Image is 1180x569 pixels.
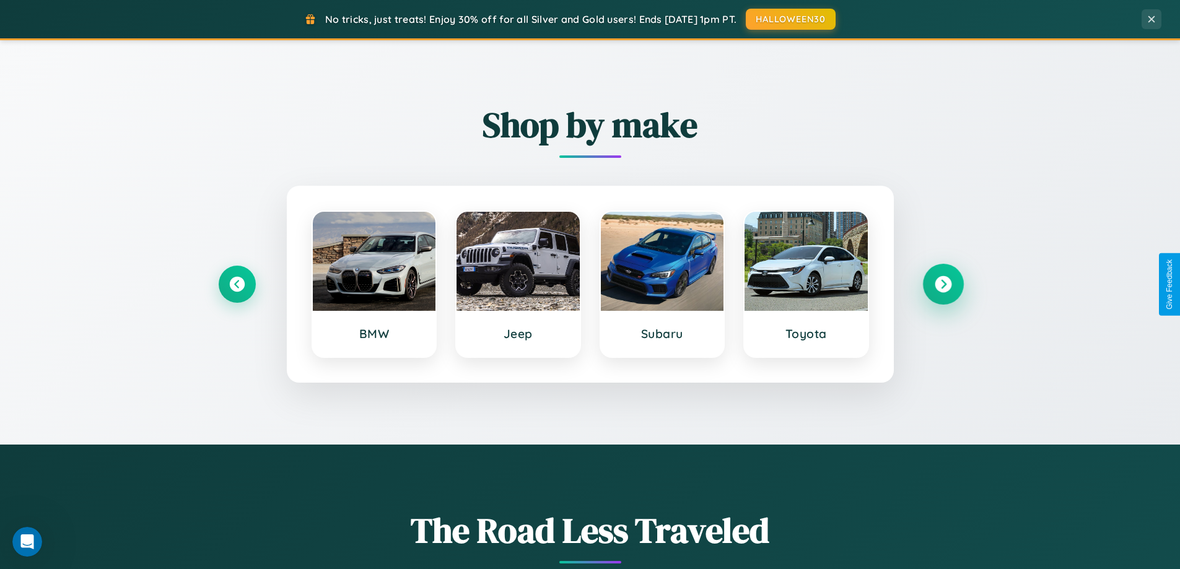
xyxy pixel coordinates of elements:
h3: Subaru [613,326,712,341]
button: HALLOWEEN30 [746,9,836,30]
h1: The Road Less Traveled [219,506,962,554]
h2: Shop by make [219,101,962,149]
iframe: Intercom live chat [12,527,42,557]
h3: Toyota [757,326,855,341]
span: No tricks, just treats! Enjoy 30% off for all Silver and Gold users! Ends [DATE] 1pm PT. [325,13,736,25]
h3: BMW [325,326,424,341]
div: Give Feedback [1165,259,1174,310]
h3: Jeep [469,326,567,341]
